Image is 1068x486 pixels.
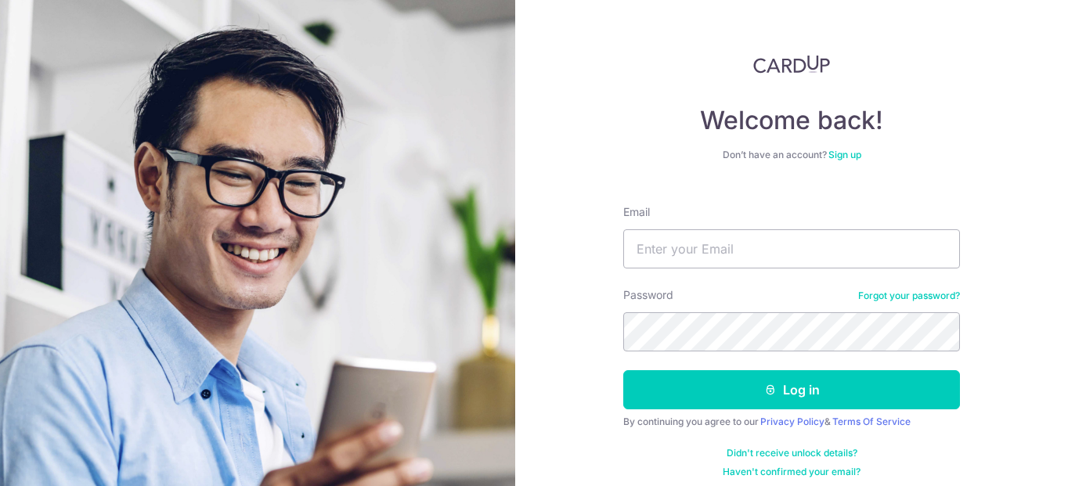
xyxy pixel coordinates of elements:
h4: Welcome back! [623,105,960,136]
a: Didn't receive unlock details? [727,447,857,459]
a: Terms Of Service [832,416,911,427]
img: CardUp Logo [753,55,830,74]
a: Haven't confirmed your email? [723,466,861,478]
label: Email [623,204,650,220]
div: By continuing you agree to our & [623,416,960,428]
input: Enter your Email [623,229,960,268]
a: Sign up [828,149,861,160]
label: Password [623,287,673,303]
a: Forgot your password? [858,290,960,302]
div: Don’t have an account? [623,149,960,161]
button: Log in [623,370,960,409]
a: Privacy Policy [760,416,824,427]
